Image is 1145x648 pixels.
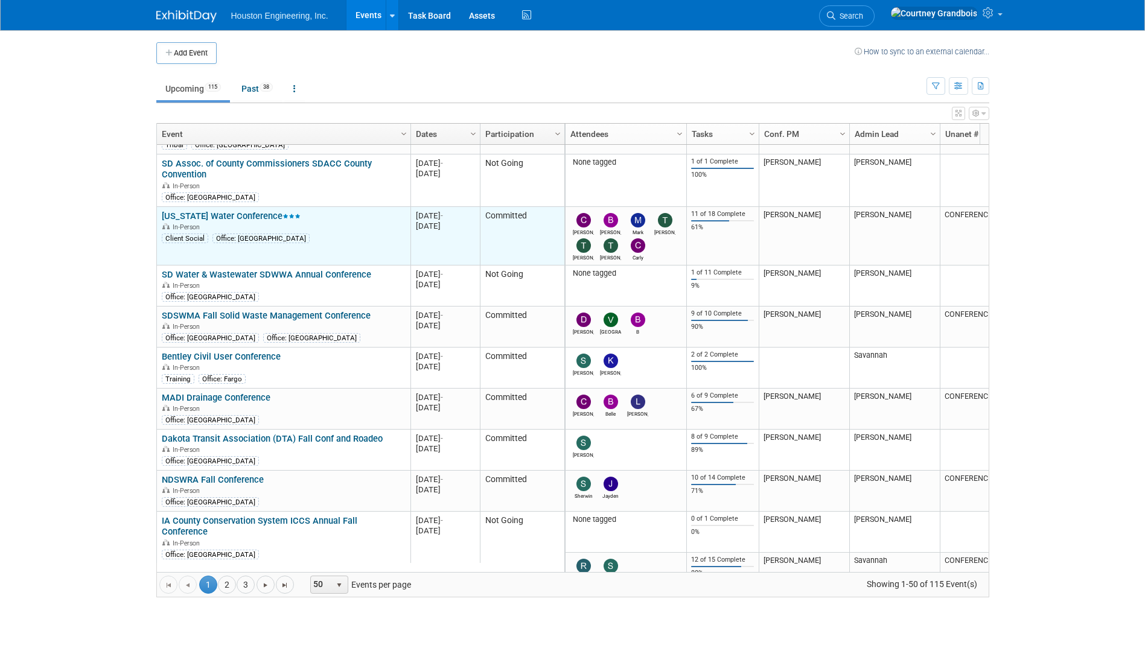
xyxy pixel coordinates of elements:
[573,450,594,458] div: Sam Trebilcock
[416,526,474,536] div: [DATE]
[212,233,310,243] div: Office: [GEOGRAPHIC_DATA]
[416,402,474,413] div: [DATE]
[627,227,648,235] div: Mark Jacobs
[162,446,170,452] img: In-Person Event
[849,471,940,512] td: [PERSON_NAME]
[631,213,645,227] img: Mark Jacobs
[940,307,1030,348] td: CONFERENCE-0033
[604,559,618,573] img: SHAWN SOEHREN
[759,471,849,512] td: [PERSON_NAME]
[162,269,371,280] a: SD Water & Wastewater SDWWA Annual Conference
[691,282,754,290] div: 9%
[631,395,645,409] img: Lisa Odens
[199,576,217,594] span: 1
[162,456,259,466] div: Office: [GEOGRAPHIC_DATA]
[849,307,940,348] td: [PERSON_NAME]
[604,354,618,368] img: Kevin Cochran
[849,207,940,265] td: [PERSON_NAME]
[173,223,203,231] span: In-Person
[173,539,203,547] span: In-Person
[691,364,754,372] div: 100%
[162,474,264,485] a: NDSWRA Fall Conference
[600,327,621,335] div: Vienne Guncheon
[836,124,849,142] a: Column Settings
[604,213,618,227] img: Bret Zimmerman
[441,159,443,168] span: -
[551,124,564,142] a: Column Settings
[416,158,474,168] div: [DATE]
[940,389,1030,430] td: CONFERENCE-0022
[162,539,170,545] img: In-Person Event
[945,124,1022,144] a: Unanet # (if applicable)
[162,223,170,229] img: In-Person Event
[162,515,357,538] a: IA County Conservation System ICCS Annual Fall Conference
[173,182,203,190] span: In-Person
[849,154,940,207] td: [PERSON_NAME]
[849,430,940,471] td: [PERSON_NAME]
[416,310,474,320] div: [DATE]
[179,576,197,594] a: Go to the previous page
[692,124,751,144] a: Tasks
[183,580,193,590] span: Go to the previous page
[480,430,564,471] td: Committed
[162,323,170,329] img: In-Person Event
[576,238,591,253] img: Taylor Bunton
[205,83,221,92] span: 115
[927,124,940,142] a: Column Settings
[162,182,170,188] img: In-Person Event
[759,553,849,594] td: [PERSON_NAME]
[747,129,757,139] span: Column Settings
[573,253,594,261] div: Taylor Bunton
[416,168,474,179] div: [DATE]
[658,213,672,227] img: Ted Bridges
[673,124,686,142] a: Column Settings
[162,497,259,507] div: Office: [GEOGRAPHIC_DATA]
[759,430,849,471] td: [PERSON_NAME]
[467,124,480,142] a: Column Settings
[691,446,754,454] div: 89%
[849,389,940,430] td: [PERSON_NAME]
[162,405,170,411] img: In-Person Event
[416,433,474,443] div: [DATE]
[835,11,863,21] span: Search
[928,129,938,139] span: Column Settings
[604,477,618,491] img: Jayden Pegors
[162,550,259,559] div: Office: [GEOGRAPHIC_DATA]
[162,487,170,493] img: In-Person Event
[416,474,474,484] div: [DATE]
[173,405,203,413] span: In-Person
[162,333,259,343] div: Office: [GEOGRAPHIC_DATA]
[416,443,474,454] div: [DATE]
[759,207,849,265] td: [PERSON_NAME]
[604,313,618,327] img: Vienne Guncheon
[441,311,443,320] span: -
[691,310,754,318] div: 9 of 10 Complete
[480,307,564,348] td: Committed
[573,409,594,417] div: Chris Otterness
[276,576,294,594] a: Go to the last page
[162,433,383,444] a: Dakota Transit Association (DTA) Fall Conf and Roadeo
[280,580,290,590] span: Go to the last page
[416,279,474,290] div: [DATE]
[416,221,474,231] div: [DATE]
[759,389,849,430] td: [PERSON_NAME]
[162,158,372,180] a: SD Assoc. of County Commissioners SDACC County Convention
[441,516,443,525] span: -
[573,227,594,235] div: Charles Ikenberry
[162,374,194,384] div: Training
[260,83,273,92] span: 38
[416,351,474,361] div: [DATE]
[334,580,344,590] span: select
[691,515,754,523] div: 0 of 1 Complete
[162,233,208,243] div: Client Social
[691,392,754,400] div: 6 of 9 Complete
[441,352,443,361] span: -
[416,269,474,279] div: [DATE]
[441,211,443,220] span: -
[485,124,557,144] a: Participation
[940,553,1030,594] td: CONFERENCE-0016
[399,129,409,139] span: Column Settings
[691,487,754,495] div: 71%
[162,310,371,321] a: SDSWMA Fall Solid Waste Management Conference
[691,210,754,218] div: 11 of 18 Complete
